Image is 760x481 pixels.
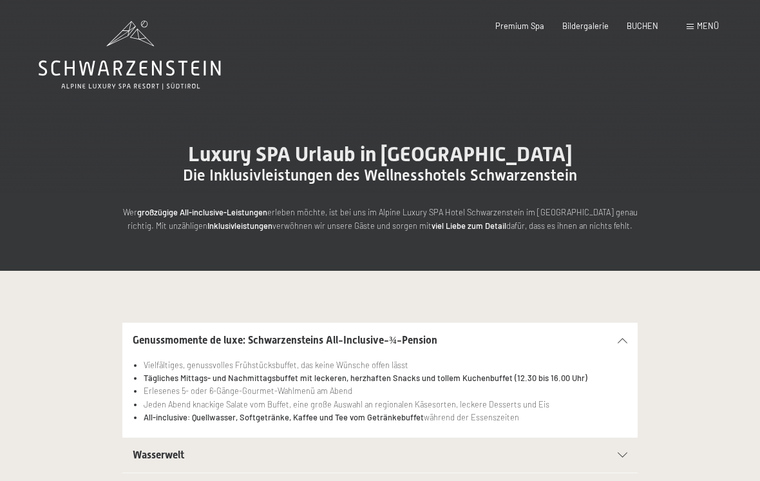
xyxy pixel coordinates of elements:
strong: Inklusivleistungen [207,221,272,231]
a: Premium Spa [495,21,544,31]
strong: viel Liebe zum Detail [432,221,506,231]
span: Luxury SPA Urlaub in [GEOGRAPHIC_DATA] [188,142,573,166]
li: Erlesenes 5- oder 6-Gänge-Gourmet-Wahlmenü am Abend [144,384,627,397]
li: Jeden Abend knackige Salate vom Buffet, eine große Auswahl an regionalen Käsesorten, leckere Dess... [144,398,627,411]
a: Bildergalerie [562,21,609,31]
a: BUCHEN [627,21,658,31]
strong: großzügige All-inclusive-Leistungen [137,207,267,217]
strong: Tägliches Mittags- und Nachmittagsbuffet mit leckeren, herzhaften Snacks und tollem Kuchenbuffet ... [144,373,587,383]
li: Vielfältiges, genussvolles Frühstücksbuffet, das keine Wünsche offen lässt [144,358,627,371]
li: während der Essenszeiten [144,411,627,424]
span: Wasserwelt [133,449,184,461]
span: Genussmomente de luxe: Schwarzensteins All-Inclusive-¾-Pension [133,334,437,346]
span: Die Inklusivleistungen des Wellnesshotels Schwarzenstein [183,166,577,184]
strong: All-inclusive: Quellwasser, Softgetränke, Kaffee und Tee vom Getränkebuffet [144,412,424,422]
span: Menü [697,21,719,31]
p: Wer erleben möchte, ist bei uns im Alpine Luxury SPA Hotel Schwarzenstein im [GEOGRAPHIC_DATA] ge... [122,206,638,232]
